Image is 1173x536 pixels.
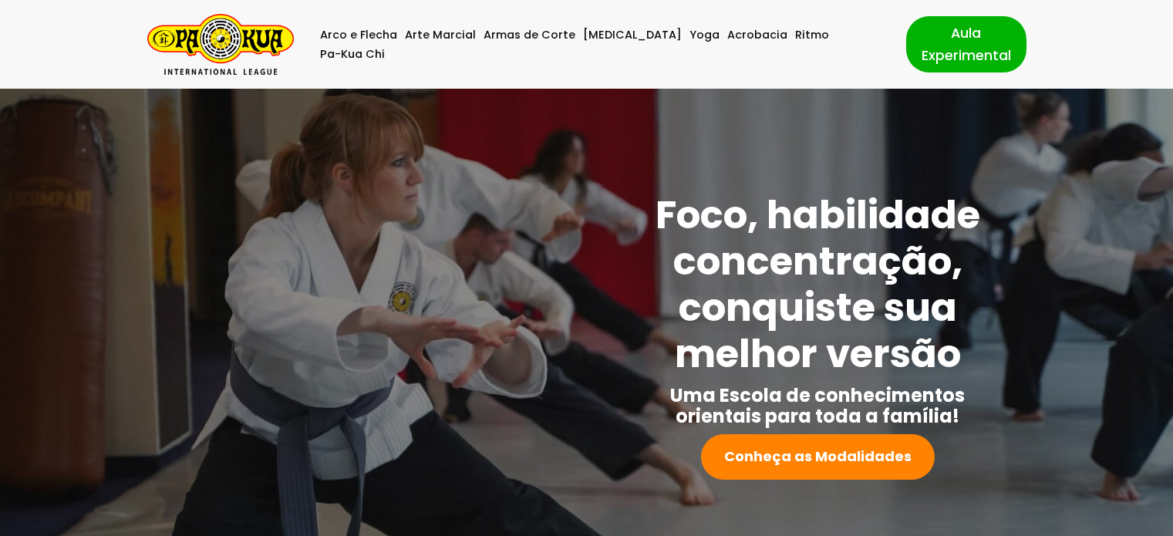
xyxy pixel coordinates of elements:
strong: Conheça as Modalidades [724,447,912,466]
strong: Uma Escola de conhecimentos orientais para toda a família! [670,383,965,429]
a: Ritmo [795,25,829,45]
a: Yoga [689,25,720,45]
a: Arte Marcial [405,25,476,45]
a: Armas de Corte [484,25,575,45]
a: Acrobacia [727,25,787,45]
a: Pa-Kua Chi [320,45,385,64]
a: Aula Experimental [906,16,1026,72]
a: [MEDICAL_DATA] [583,25,682,45]
div: Menu primário [317,25,883,64]
a: Conheça as Modalidades [701,434,935,480]
a: Arco e Flecha [320,25,397,45]
a: Pa-Kua Brasil Uma Escola de conhecimentos orientais para toda a família. Foco, habilidade concent... [147,14,294,75]
strong: Foco, habilidade concentração, conquiste sua melhor versão [656,187,980,381]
